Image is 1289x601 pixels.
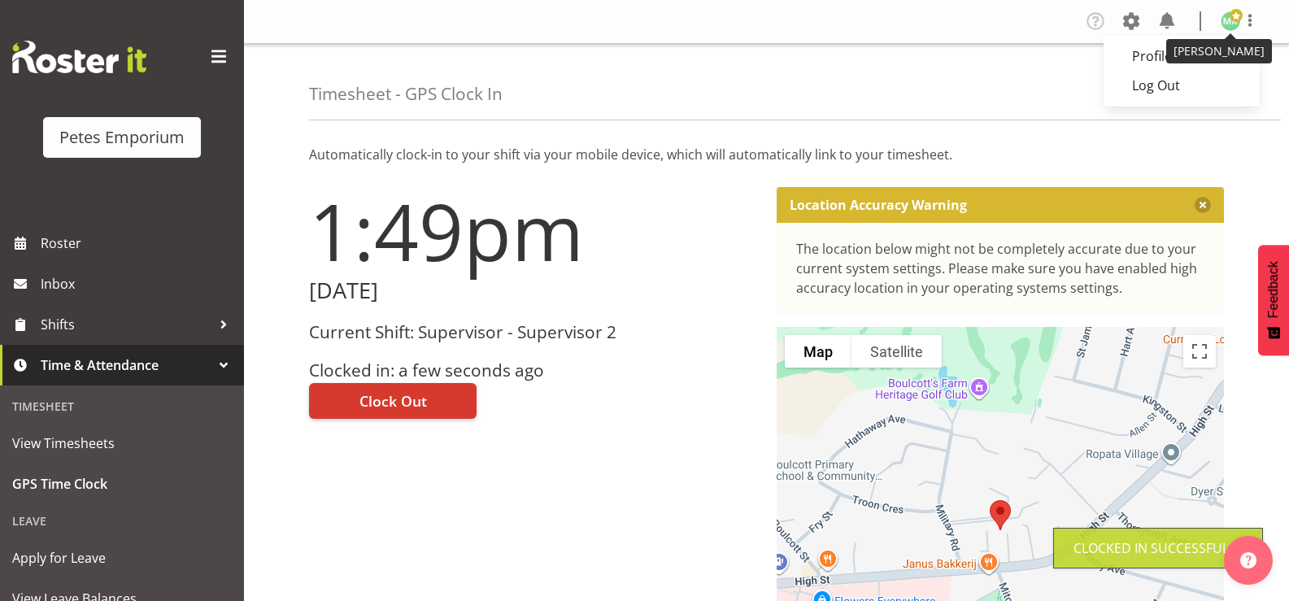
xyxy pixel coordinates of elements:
[12,41,146,73] img: Rosterit website logo
[1073,538,1243,558] div: Clocked in Successfully
[796,239,1205,298] div: The location below might not be completely accurate due to your current system settings. Please m...
[309,85,503,103] h4: Timesheet - GPS Clock In
[1104,41,1260,71] a: Profile
[1240,552,1256,568] img: help-xxl-2.png
[309,361,757,380] h3: Clocked in: a few seconds ago
[12,546,232,570] span: Apply for Leave
[12,472,232,496] span: GPS Time Clock
[309,383,477,419] button: Clock Out
[359,390,427,412] span: Clock Out
[309,278,757,303] h2: [DATE]
[4,390,240,423] div: Timesheet
[41,272,236,296] span: Inbox
[1221,11,1240,31] img: melanie-richardson713.jpg
[41,312,211,337] span: Shifts
[4,538,240,578] a: Apply for Leave
[41,231,236,255] span: Roster
[4,423,240,464] a: View Timesheets
[309,187,757,275] h1: 1:49pm
[1183,335,1216,368] button: Toggle fullscreen view
[790,197,967,213] p: Location Accuracy Warning
[785,335,851,368] button: Show street map
[4,504,240,538] div: Leave
[59,125,185,150] div: Petes Emporium
[851,335,942,368] button: Show satellite imagery
[4,464,240,504] a: GPS Time Clock
[12,431,232,455] span: View Timesheets
[1195,197,1211,213] button: Close message
[1258,245,1289,355] button: Feedback - Show survey
[309,323,757,342] h3: Current Shift: Supervisor - Supervisor 2
[41,353,211,377] span: Time & Attendance
[1266,261,1281,318] span: Feedback
[309,145,1224,164] p: Automatically clock-in to your shift via your mobile device, which will automatically link to you...
[1104,71,1260,100] a: Log Out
